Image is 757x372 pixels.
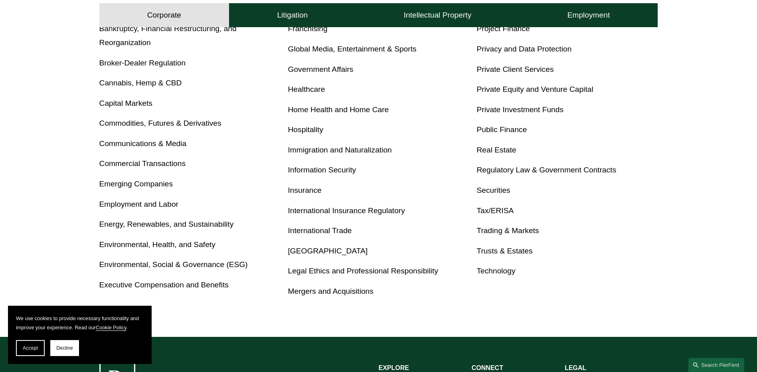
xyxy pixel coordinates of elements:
p: We use cookies to provide necessary functionality and improve your experience. Read our . [16,314,144,332]
a: Information Security [288,166,356,174]
a: Tax/ERISA [476,206,514,215]
a: Technology [476,267,515,275]
a: Broker-Dealer Regulation [99,59,186,67]
a: Legal Ethics and Professional Responsibility [288,267,439,275]
strong: EXPLORE [379,364,409,371]
a: Privacy and Data Protection [476,45,571,53]
a: Commercial Transactions [99,159,186,168]
h4: Litigation [277,10,308,20]
strong: LEGAL [565,364,586,371]
a: Cannabis, Hemp & CBD [99,79,182,87]
h4: Corporate [147,10,181,20]
a: Environmental, Health, and Safety [99,240,215,249]
a: International Trade [288,226,352,235]
a: Healthcare [288,85,325,93]
a: [GEOGRAPHIC_DATA] [288,247,368,255]
a: Commodities, Futures & Derivatives [99,119,221,127]
a: Home Health and Home Care [288,105,389,114]
a: Regulatory Law & Government Contracts [476,166,616,174]
strong: CONNECT [472,364,503,371]
a: Real Estate [476,146,516,154]
a: International Insurance Regulatory [288,206,405,215]
h4: Employment [567,10,610,20]
a: Emerging Companies [99,180,173,188]
a: Private Equity and Venture Capital [476,85,593,93]
a: Franchising [288,24,328,33]
a: Project Finance [476,24,530,33]
a: Mergers and Acquisitions [288,287,374,295]
a: Energy, Renewables, and Sustainability [99,220,234,228]
a: Environmental, Social & Governance (ESG) [99,260,248,269]
h4: Intellectual Property [404,10,472,20]
a: Trading & Markets [476,226,539,235]
a: Immigration and Naturalization [288,146,392,154]
a: Securities [476,186,510,194]
span: Accept [23,345,38,351]
a: Public Finance [476,125,527,134]
a: Government Affairs [288,65,354,73]
span: Decline [56,345,73,351]
button: Decline [50,340,79,356]
a: Private Investment Funds [476,105,563,114]
a: Private Client Services [476,65,553,73]
a: Trusts & Estates [476,247,532,255]
a: Employment and Labor [99,200,178,208]
a: Capital Markets [99,99,152,107]
a: Global Media, Entertainment & Sports [288,45,417,53]
a: Search this site [688,358,744,372]
a: Cookie Policy [96,325,126,330]
button: Accept [16,340,45,356]
a: Bankruptcy, Financial Restructuring, and Reorganization [99,24,237,47]
a: Communications & Media [99,139,187,148]
a: Insurance [288,186,322,194]
section: Cookie banner [8,306,152,364]
a: Executive Compensation and Benefits [99,281,229,289]
a: Hospitality [288,125,324,134]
